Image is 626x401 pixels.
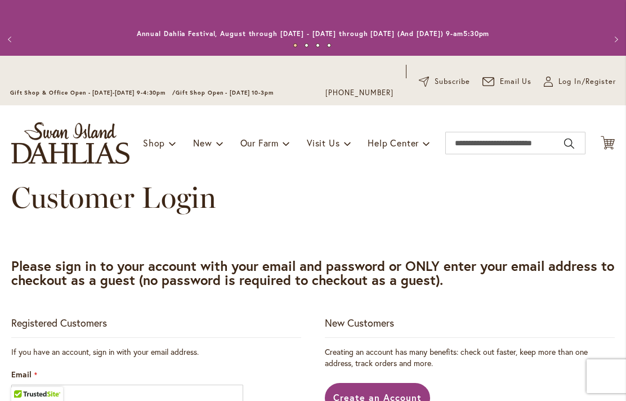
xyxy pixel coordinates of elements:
span: Gift Shop Open - [DATE] 10-3pm [176,89,274,96]
span: Visit Us [307,137,339,149]
strong: New Customers [325,316,394,329]
iframe: Launch Accessibility Center [8,361,40,393]
a: Email Us [482,76,532,87]
button: 1 of 4 [293,43,297,47]
a: [PHONE_NUMBER] [325,87,394,99]
strong: Registered Customers [11,316,107,329]
div: If you have an account, sign in with your email address. [11,346,301,358]
strong: Please sign in to your account with your email and password or ONLY enter your email address to c... [11,257,614,289]
p: Creating an account has many benefits: check out faster, keep more than one address, track orders... [325,346,615,369]
button: 2 of 4 [305,43,308,47]
span: New [193,137,212,149]
button: Next [603,28,626,51]
span: Gift Shop & Office Open - [DATE]-[DATE] 9-4:30pm / [10,89,176,96]
a: Subscribe [419,76,470,87]
a: Log In/Register [544,76,616,87]
button: 4 of 4 [327,43,331,47]
span: Email Us [500,76,532,87]
span: Our Farm [240,137,279,149]
a: Annual Dahlia Festival, August through [DATE] - [DATE] through [DATE] (And [DATE]) 9-am5:30pm [137,29,490,38]
a: store logo [11,122,129,164]
span: Subscribe [435,76,470,87]
span: Shop [143,137,165,149]
span: Customer Login [11,180,216,215]
button: 3 of 4 [316,43,320,47]
span: Help Center [368,137,419,149]
span: Log In/Register [558,76,616,87]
